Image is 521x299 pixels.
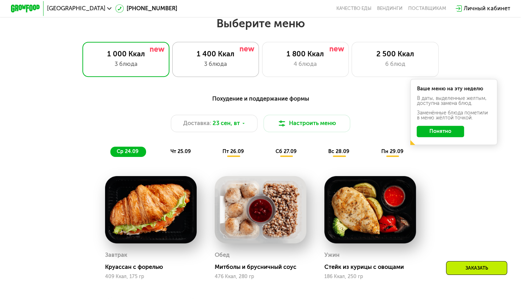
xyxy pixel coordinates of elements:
div: Митболы и брусничный соус [215,264,312,271]
div: В даты, выделенные желтым, доступна замена блюд. [417,96,491,106]
a: Вендинги [377,6,403,11]
div: 2 500 Ккал [359,50,431,58]
span: Доставка: [183,119,211,128]
div: Круассан с форелью [105,264,203,271]
a: [PHONE_NUMBER] [115,4,178,13]
div: Ваше меню на эту неделю [417,86,491,91]
div: Ужин [324,250,340,261]
div: 6 блюд [359,60,431,69]
div: Стейк из курицы с овощами [324,264,422,271]
div: поставщикам [408,6,446,11]
div: 3 блюда [180,60,251,69]
div: 186 Ккал, 250 гр [324,274,416,280]
button: Настроить меню [264,115,351,132]
button: Понятно [417,126,464,137]
h2: Выберите меню [23,16,498,30]
div: 1 800 Ккал [270,50,341,58]
div: Заменённые блюда пометили в меню жёлтой точкой. [417,111,491,121]
span: вс 28.09 [328,148,349,154]
div: Заказать [446,261,507,275]
div: Обед [215,250,230,261]
div: 1 000 Ккал [90,50,162,58]
span: пт 26.09 [222,148,244,154]
span: чт 25.09 [170,148,191,154]
div: Личный кабинет [464,4,510,13]
div: Завтрак [105,250,127,261]
span: ср 24.09 [117,148,139,154]
a: Качество еды [336,6,371,11]
span: сб 27.09 [276,148,297,154]
div: 409 Ккал, 175 гр [105,274,197,280]
div: 4 блюда [270,60,341,69]
div: 1 400 Ккал [180,50,251,58]
div: Похудение и поддержание формы [46,94,475,103]
span: [GEOGRAPHIC_DATA] [47,6,105,11]
span: 23 сен, вт [213,119,240,128]
span: пн 29.09 [381,148,403,154]
div: 476 Ккал, 280 гр [215,274,306,280]
div: 3 блюда [90,60,162,69]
